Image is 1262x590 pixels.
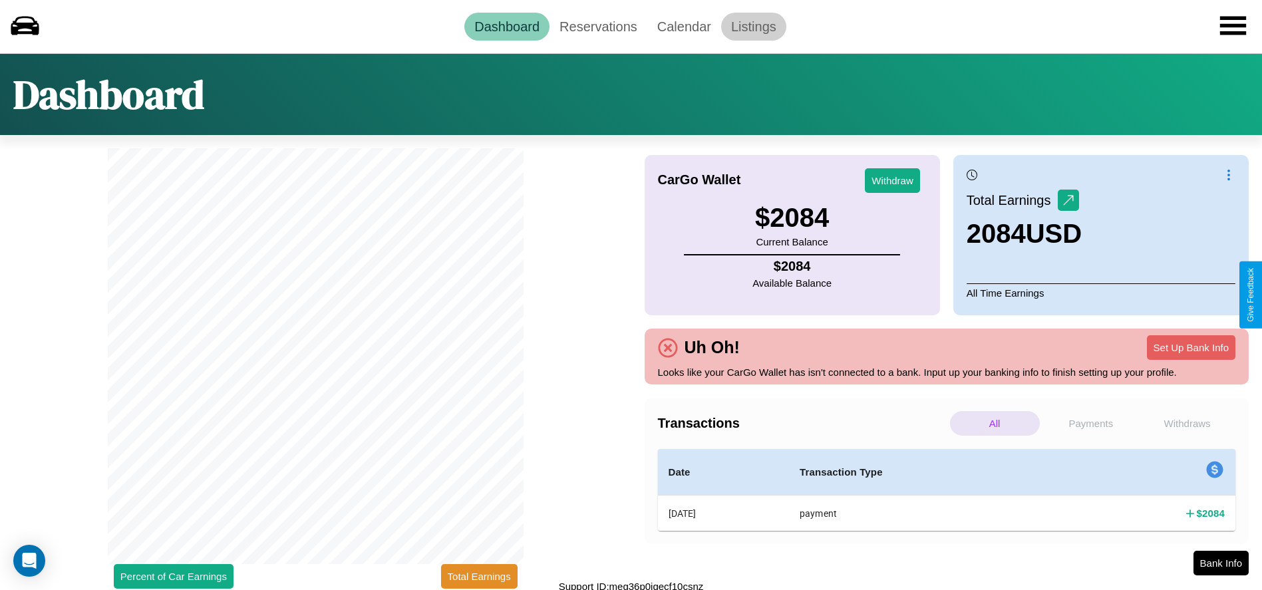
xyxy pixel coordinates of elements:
a: Calendar [647,13,721,41]
h4: Uh Oh! [678,338,746,357]
p: Total Earnings [967,188,1058,212]
button: Percent of Car Earnings [114,564,234,589]
p: Current Balance [755,233,829,251]
th: payment [789,496,1068,531]
h4: Date [669,464,778,480]
a: Dashboard [464,13,550,41]
div: Open Intercom Messenger [13,545,45,577]
h4: $ 2084 [1197,506,1225,520]
p: All [950,411,1040,436]
p: Looks like your CarGo Wallet has isn't connected to a bank. Input up your banking info to finish ... [658,363,1236,381]
h4: $ 2084 [752,259,832,274]
h4: Transaction Type [800,464,1057,480]
button: Bank Info [1193,551,1249,575]
button: Total Earnings [441,564,518,589]
h4: Transactions [658,416,947,431]
button: Withdraw [865,168,920,193]
h4: CarGo Wallet [658,172,741,188]
table: simple table [658,449,1236,531]
a: Listings [721,13,786,41]
p: Payments [1046,411,1136,436]
th: [DATE] [658,496,789,531]
h3: $ 2084 [755,203,829,233]
p: All Time Earnings [967,283,1235,302]
div: Give Feedback [1246,268,1255,322]
a: Reservations [550,13,647,41]
h3: 2084 USD [967,219,1082,249]
h1: Dashboard [13,67,204,122]
button: Set Up Bank Info [1147,335,1235,360]
p: Withdraws [1142,411,1232,436]
p: Available Balance [752,274,832,292]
